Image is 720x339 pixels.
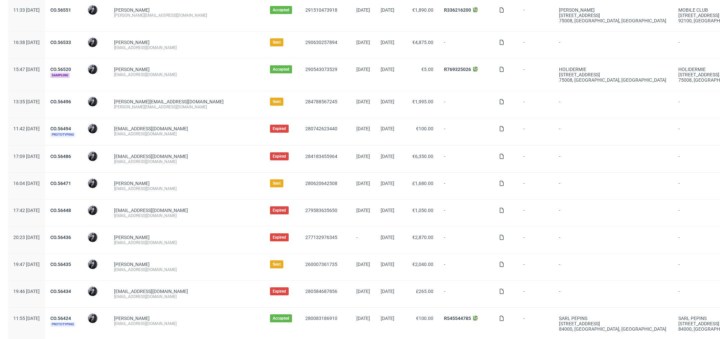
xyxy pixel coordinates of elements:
span: 11:55 [DATE] [13,316,40,321]
span: [DATE] [356,126,370,131]
span: - [523,126,548,137]
span: 11:33 [DATE] [13,7,40,13]
div: [PERSON_NAME] [559,7,668,13]
div: SARL PEPINS [559,316,668,321]
span: 20:23 [DATE] [13,235,40,240]
a: CO.56494 [50,126,71,131]
a: R769325026 [444,67,471,72]
a: 284788567245 [305,99,337,104]
a: 277132976345 [305,235,337,240]
div: [EMAIL_ADDRESS][DOMAIN_NAME] [114,294,259,299]
span: - [523,67,548,83]
div: [PERSON_NAME][EMAIL_ADDRESS][DOMAIN_NAME] [114,13,259,18]
img: Philippe Dubuy [88,124,97,133]
span: €6,350.00 [412,154,433,159]
span: £265.00 [416,289,433,294]
span: 15:47 [DATE] [13,67,40,72]
span: - [559,289,668,299]
img: Philippe Dubuy [88,97,97,106]
span: - [523,7,548,23]
a: CO.56434 [50,289,71,294]
span: - [444,289,488,299]
span: - [523,208,548,218]
span: 11:42 [DATE] [13,126,40,131]
span: Prototyping [50,132,75,137]
span: [DATE] [381,235,394,240]
a: CO.56435 [50,262,71,267]
span: - [523,40,548,50]
span: [PERSON_NAME][EMAIL_ADDRESS][DOMAIN_NAME] [114,99,224,104]
span: - [444,126,488,137]
span: - [523,262,548,272]
div: [EMAIL_ADDRESS][DOMAIN_NAME] [114,72,259,77]
div: [EMAIL_ADDRESS][DOMAIN_NAME] [114,267,259,272]
span: [EMAIL_ADDRESS][DOMAIN_NAME] [114,126,188,131]
span: [DATE] [381,181,394,186]
span: €1,890.00 [412,7,433,13]
div: [EMAIL_ADDRESS][DOMAIN_NAME] [114,131,259,137]
a: R336216200 [444,7,471,13]
div: HOLIDERMIE [559,67,668,72]
img: Philippe Dubuy [88,233,97,242]
a: [PERSON_NAME] [114,7,150,13]
a: 280742623440 [305,126,337,131]
span: - [523,316,548,332]
span: - [523,181,548,191]
span: - [523,154,548,164]
span: [DATE] [356,40,370,45]
span: - [444,40,488,50]
span: Sent [273,99,281,104]
span: [DATE] [381,289,394,294]
span: - [559,208,668,218]
span: Sampling [50,73,70,78]
span: [DATE] [356,262,370,267]
div: [EMAIL_ADDRESS][DOMAIN_NAME] [114,213,259,218]
span: 19:47 [DATE] [13,262,40,267]
a: 280083186910 [305,316,337,321]
a: CO.56533 [50,40,71,45]
a: 290543073529 [305,67,337,72]
span: €100.00 [416,126,433,131]
span: €1,995.00 [412,99,433,104]
span: [DATE] [356,289,370,294]
a: 260007361735 [305,262,337,267]
img: Philippe Dubuy [88,206,97,215]
span: €5.00 [421,67,433,72]
a: CO.56436 [50,235,71,240]
span: Expired [273,235,286,240]
a: [PERSON_NAME] [114,235,150,240]
span: - [523,235,548,245]
a: CO.56471 [50,181,71,186]
span: [DATE] [356,7,370,13]
span: €100.00 [416,316,433,321]
span: [EMAIL_ADDRESS][DOMAIN_NAME] [114,208,188,213]
span: - [444,208,488,218]
span: - [559,262,668,272]
span: [DATE] [356,316,370,321]
span: Sent [273,40,281,45]
span: Sent [273,262,281,267]
span: [DATE] [381,208,394,213]
div: 75008, [GEOGRAPHIC_DATA] , [GEOGRAPHIC_DATA] [559,77,668,83]
span: [DATE] [356,208,370,213]
a: [PERSON_NAME] [114,316,150,321]
span: [DATE] [356,99,370,104]
span: - [559,99,668,110]
div: [EMAIL_ADDRESS][DOMAIN_NAME] [114,159,259,164]
span: Accepted [273,67,289,72]
span: - [444,235,488,245]
span: €4,875.00 [412,40,433,45]
span: [DATE] [381,154,394,159]
a: CO.56520 [50,67,71,72]
span: Expired [273,208,286,213]
span: [DATE] [381,126,394,131]
img: Philippe Dubuy [88,287,97,296]
span: Sent [273,181,281,186]
span: 16:38 [DATE] [13,40,40,45]
span: €2,870.00 [412,235,433,240]
span: [DATE] [381,262,394,267]
a: 290630257894 [305,40,337,45]
span: Prototyping [50,322,75,327]
span: Expired [273,154,286,159]
div: [PERSON_NAME][EMAIL_ADDRESS][DOMAIN_NAME] [114,104,259,110]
